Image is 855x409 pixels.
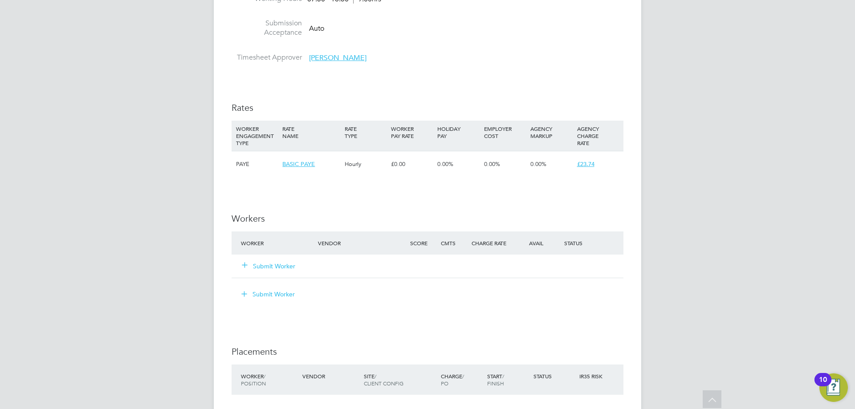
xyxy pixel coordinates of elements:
div: Hourly [342,151,389,177]
button: Open Resource Center, 10 new notifications [819,373,848,402]
div: Worker [239,235,316,251]
button: Submit Worker [235,287,302,301]
div: Charge [439,368,485,391]
h3: Workers [232,213,623,224]
div: RATE TYPE [342,121,389,144]
div: Vendor [316,235,408,251]
span: £23.74 [577,160,594,168]
div: Charge Rate [469,235,516,251]
span: 0.00% [530,160,546,168]
div: HOLIDAY PAY [435,121,481,144]
label: Timesheet Approver [232,53,302,62]
div: 10 [819,380,827,391]
div: AGENCY MARKUP [528,121,574,144]
span: [PERSON_NAME] [309,53,366,62]
div: £0.00 [389,151,435,177]
div: RATE NAME [280,121,342,144]
h3: Rates [232,102,623,113]
div: Avail [516,235,562,251]
div: Site [362,368,439,391]
div: Worker [239,368,300,391]
span: BASIC PAYE [282,160,315,168]
div: Vendor [300,368,362,384]
label: Submission Acceptance [232,19,302,37]
div: EMPLOYER COST [482,121,528,144]
div: PAYE [234,151,280,177]
span: / Position [241,373,266,387]
div: Start [485,368,531,391]
div: Cmts [439,235,469,251]
div: Status [562,235,623,251]
div: AGENCY CHARGE RATE [575,121,621,151]
div: WORKER ENGAGEMENT TYPE [234,121,280,151]
span: / PO [441,373,464,387]
h3: Placements [232,346,623,357]
span: / Finish [487,373,504,387]
span: 0.00% [484,160,500,168]
span: 0.00% [437,160,453,168]
div: Status [531,368,578,384]
span: / Client Config [364,373,403,387]
div: WORKER PAY RATE [389,121,435,144]
span: Auto [309,24,324,33]
div: IR35 Risk [577,368,608,384]
div: Score [408,235,439,251]
button: Submit Worker [242,262,296,271]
